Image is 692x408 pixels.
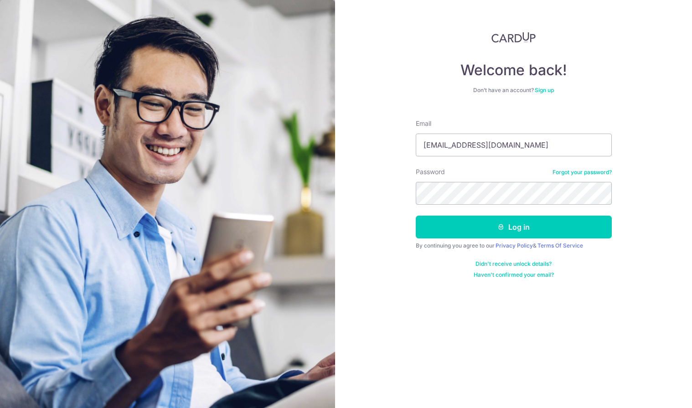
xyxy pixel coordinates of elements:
input: Enter your Email [416,134,612,156]
a: Terms Of Service [537,242,583,249]
a: Didn't receive unlock details? [475,260,552,268]
label: Password [416,167,445,176]
a: Privacy Policy [496,242,533,249]
label: Email [416,119,431,128]
img: CardUp Logo [491,32,536,43]
a: Haven't confirmed your email? [474,271,554,279]
h4: Welcome back! [416,61,612,79]
a: Sign up [535,87,554,93]
div: Don’t have an account? [416,87,612,94]
a: Forgot your password? [553,169,612,176]
button: Log in [416,216,612,238]
div: By continuing you agree to our & [416,242,612,249]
